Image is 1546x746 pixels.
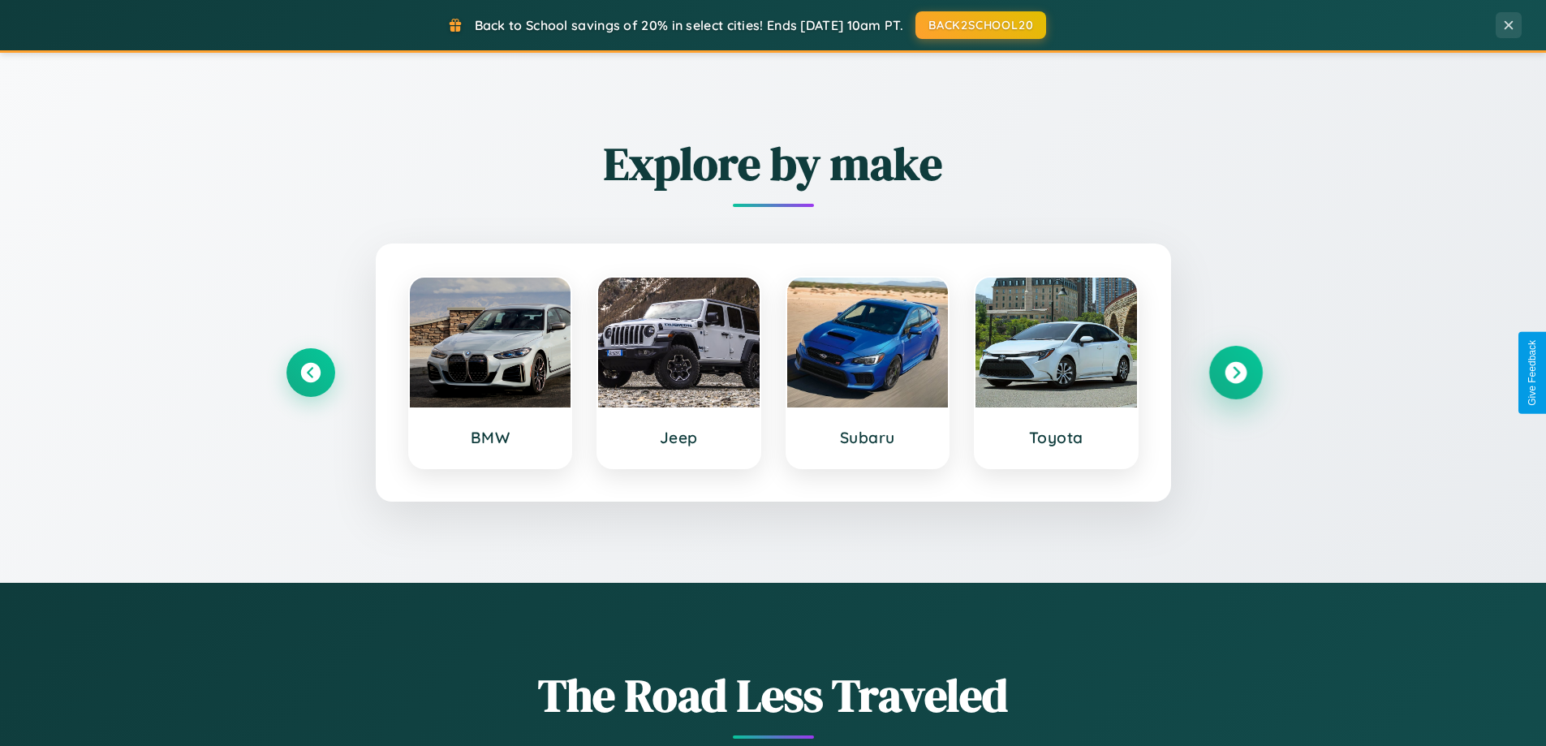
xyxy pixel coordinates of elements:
[475,17,903,33] span: Back to School savings of 20% in select cities! Ends [DATE] 10am PT.
[426,428,555,447] h3: BMW
[286,132,1260,195] h2: Explore by make
[614,428,743,447] h3: Jeep
[1527,340,1538,406] div: Give Feedback
[803,428,932,447] h3: Subaru
[915,11,1046,39] button: BACK2SCHOOL20
[286,664,1260,727] h1: The Road Less Traveled
[992,428,1121,447] h3: Toyota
